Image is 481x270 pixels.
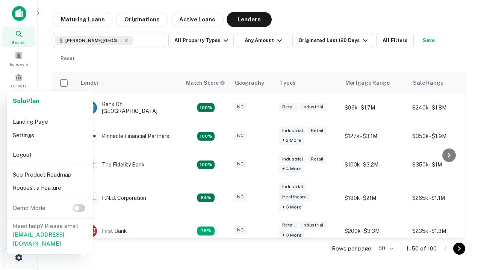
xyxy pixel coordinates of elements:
[13,231,64,247] a: [EMAIL_ADDRESS][DOMAIN_NAME]
[10,115,90,129] li: Landing Page
[13,222,87,248] p: Need help? Please email
[10,181,90,195] li: Request a Feature
[443,210,481,246] iframe: Chat Widget
[10,129,90,142] li: Settings
[13,97,39,106] a: SoloPlan
[10,204,48,213] p: Demo Mode
[13,97,39,105] strong: Solo Plan
[10,168,90,181] li: See Product Roadmap
[10,148,90,162] li: Logout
